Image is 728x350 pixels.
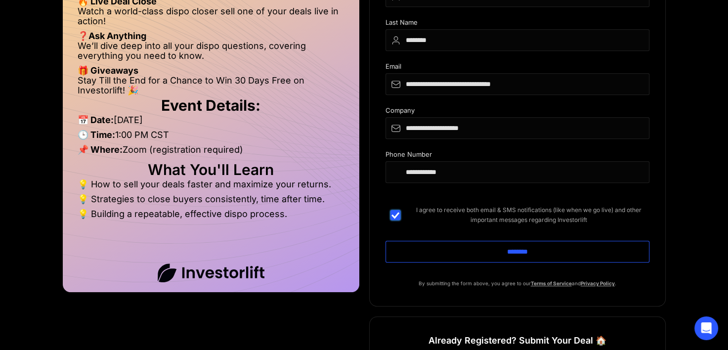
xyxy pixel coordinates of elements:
[408,205,649,225] span: I agree to receive both email & SMS notifications (like when we go live) and other important mess...
[78,209,344,219] li: 💡 Building a repeatable, effective dispo process.
[385,63,649,73] div: Email
[161,96,260,114] strong: Event Details:
[78,144,123,155] strong: 📌 Where:
[385,19,649,29] div: Last Name
[78,165,344,175] h2: What You'll Learn
[385,278,649,288] p: By submitting the form above, you agree to our and .
[78,41,344,66] li: We’ll dive deep into all your dispo questions, covering everything you need to know.
[78,65,138,76] strong: 🎁 Giveaways
[78,31,146,41] strong: ❓Ask Anything
[78,115,114,125] strong: 📅 Date:
[78,6,344,31] li: Watch a world-class dispo closer sell one of your deals live in action!
[78,115,344,130] li: [DATE]
[694,316,718,340] div: Open Intercom Messenger
[385,151,649,161] div: Phone Number
[581,280,615,286] a: Privacy Policy
[531,280,572,286] a: Terms of Service
[78,145,344,160] li: Zoom (registration required)
[78,76,344,95] li: Stay Till the End for a Chance to Win 30 Days Free on Investorlift! 🎉
[428,332,606,350] h1: Already Registered? Submit Your Deal 🏠
[78,179,344,194] li: 💡 How to sell your deals faster and maximize your returns.
[385,107,649,117] div: Company
[78,194,344,209] li: 💡 Strategies to close buyers consistently, time after time.
[78,130,115,140] strong: 🕒 Time:
[78,130,344,145] li: 1:00 PM CST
